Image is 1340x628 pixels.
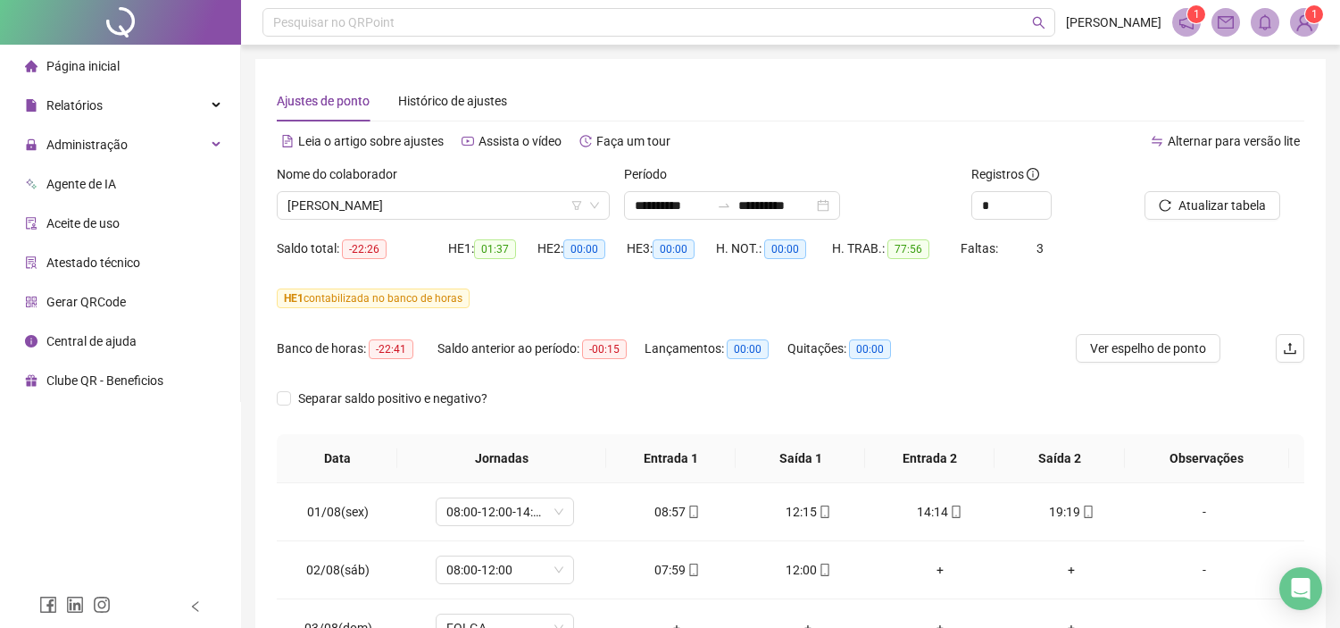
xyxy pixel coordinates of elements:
[306,563,370,577] span: 02/08(sáb)
[888,502,991,522] div: 14:14
[736,434,865,483] th: Saída 1
[46,334,137,348] span: Central de ajuda
[563,239,605,259] span: 00:00
[298,134,444,148] span: Leia o artigo sobre ajustes
[716,239,832,259] div: H. NOT.:
[66,596,84,614] span: linkedin
[479,134,562,148] span: Assista o vídeo
[446,557,563,583] span: 08:00-12:00
[277,239,448,259] div: Saldo total:
[1152,560,1257,580] div: -
[686,506,700,518] span: mobile
[287,192,599,219] span: GUILHERME MENDES DOS SANTOS
[626,560,728,580] div: 07:59
[537,239,627,259] div: HE 2:
[25,217,37,230] span: audit
[626,502,728,522] div: 08:57
[1283,341,1297,356] span: upload
[46,216,120,230] span: Aceite de uso
[995,434,1124,483] th: Saída 2
[307,505,369,519] span: 01/08(sex)
[1187,5,1205,23] sup: 1
[93,596,111,614] span: instagram
[645,339,787,359] div: Lançamentos:
[1152,502,1257,522] div: -
[25,374,37,387] span: gift
[1257,14,1273,30] span: bell
[25,138,37,151] span: lock
[1178,196,1266,215] span: Atualizar tabela
[1066,13,1161,32] span: [PERSON_NAME]
[624,164,678,184] label: Período
[1151,135,1163,147] span: swap
[606,434,736,483] th: Entrada 1
[686,564,700,576] span: mobile
[1291,9,1318,36] img: 75828
[277,164,409,184] label: Nome do colaborador
[832,239,961,259] div: H. TRAB.:
[627,239,716,259] div: HE 3:
[817,564,831,576] span: mobile
[1305,5,1323,23] sup: Atualize o seu contato no menu Meus Dados
[277,339,437,359] div: Banco de horas:
[397,434,606,483] th: Jornadas
[817,506,831,518] span: mobile
[1036,241,1044,255] span: 3
[46,373,163,388] span: Clube QR - Beneficios
[971,164,1039,184] span: Registros
[887,239,929,259] span: 77:56
[281,135,294,147] span: file-text
[764,239,806,259] span: 00:00
[277,289,470,308] span: contabilizada no banco de horas
[582,339,627,359] span: -00:15
[787,339,916,359] div: Quitações:
[571,200,582,211] span: filter
[46,138,128,152] span: Administração
[369,339,413,359] span: -22:41
[1076,334,1220,363] button: Ver espelho de ponto
[39,596,57,614] span: facebook
[291,389,495,408] span: Separar saldo positivo e negativo?
[1178,14,1194,30] span: notification
[948,506,962,518] span: mobile
[1138,448,1275,468] span: Observações
[284,292,304,305] span: HE 1
[589,200,600,211] span: down
[462,135,474,147] span: youtube
[437,339,645,359] div: Saldo anterior ao período:
[1218,14,1234,30] span: mail
[46,295,126,309] span: Gerar QRCode
[46,98,103,113] span: Relatórios
[596,134,670,148] span: Faça um tour
[25,335,37,347] span: info-circle
[1144,191,1280,220] button: Atualizar tabela
[342,239,387,259] span: -22:26
[1194,8,1200,21] span: 1
[757,560,860,580] div: 12:00
[25,60,37,72] span: home
[398,94,507,108] span: Histórico de ajustes
[277,94,370,108] span: Ajustes de ponto
[448,239,537,259] div: HE 1:
[1168,134,1300,148] span: Alternar para versão lite
[961,241,1001,255] span: Faltas:
[446,498,563,525] span: 08:00-12:00-14:00-18:00
[25,296,37,308] span: qrcode
[1020,502,1122,522] div: 19:19
[865,434,995,483] th: Entrada 2
[46,255,140,270] span: Atestado técnico
[1311,8,1318,21] span: 1
[46,177,116,191] span: Agente de IA
[1027,168,1039,180] span: info-circle
[1159,199,1171,212] span: reload
[1124,434,1289,483] th: Observações
[579,135,592,147] span: history
[1279,567,1322,610] div: Open Intercom Messenger
[1090,339,1206,358] span: Ver espelho de ponto
[474,239,516,259] span: 01:37
[277,434,397,483] th: Data
[25,99,37,112] span: file
[888,560,991,580] div: +
[717,198,731,213] span: to
[1020,560,1122,580] div: +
